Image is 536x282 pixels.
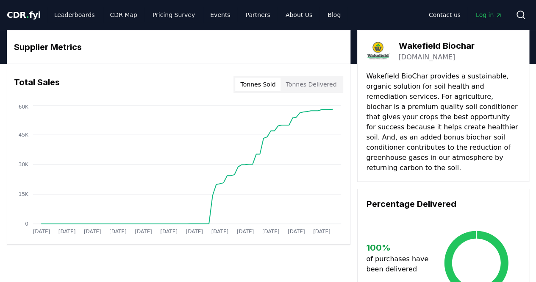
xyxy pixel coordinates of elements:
a: CDR.fyi [7,9,41,21]
tspan: [DATE] [135,229,152,235]
p: Wakefield BioChar provides a sustainable, organic solution for soil health and remediation servic... [366,71,520,173]
h3: Supplier Metrics [14,41,343,53]
tspan: 0 [25,221,28,227]
button: Tonnes Sold [235,78,280,91]
img: Wakefield Biochar-logo [366,39,390,63]
a: Leaderboards [47,7,102,22]
h3: 100 % [366,241,432,254]
tspan: [DATE] [109,229,127,235]
tspan: 45K [19,132,29,138]
a: Partners [239,7,277,22]
span: Log in [476,11,502,19]
a: [DOMAIN_NAME] [398,52,455,62]
p: of purchases have been delivered [366,254,432,274]
tspan: [DATE] [160,229,178,235]
tspan: [DATE] [211,229,229,235]
span: . [26,10,29,20]
tspan: [DATE] [262,229,280,235]
h3: Wakefield Biochar [398,39,474,52]
a: Blog [321,7,347,22]
button: Tonnes Delivered [280,78,342,91]
span: CDR fyi [7,10,41,20]
a: CDR Map [103,7,144,22]
tspan: [DATE] [288,229,305,235]
tspan: 30K [19,162,29,168]
tspan: [DATE] [313,229,330,235]
a: About Us [279,7,319,22]
a: Events [203,7,237,22]
tspan: [DATE] [186,229,203,235]
tspan: 15K [19,191,29,197]
h3: Total Sales [14,76,60,93]
tspan: [DATE] [237,229,254,235]
tspan: [DATE] [33,229,50,235]
tspan: 60K [19,104,29,110]
a: Log in [469,7,509,22]
a: Contact us [422,7,467,22]
nav: Main [47,7,347,22]
tspan: [DATE] [58,229,76,235]
a: Pricing Survey [146,7,202,22]
tspan: [DATE] [84,229,101,235]
h3: Percentage Delivered [366,198,520,210]
nav: Main [422,7,509,22]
